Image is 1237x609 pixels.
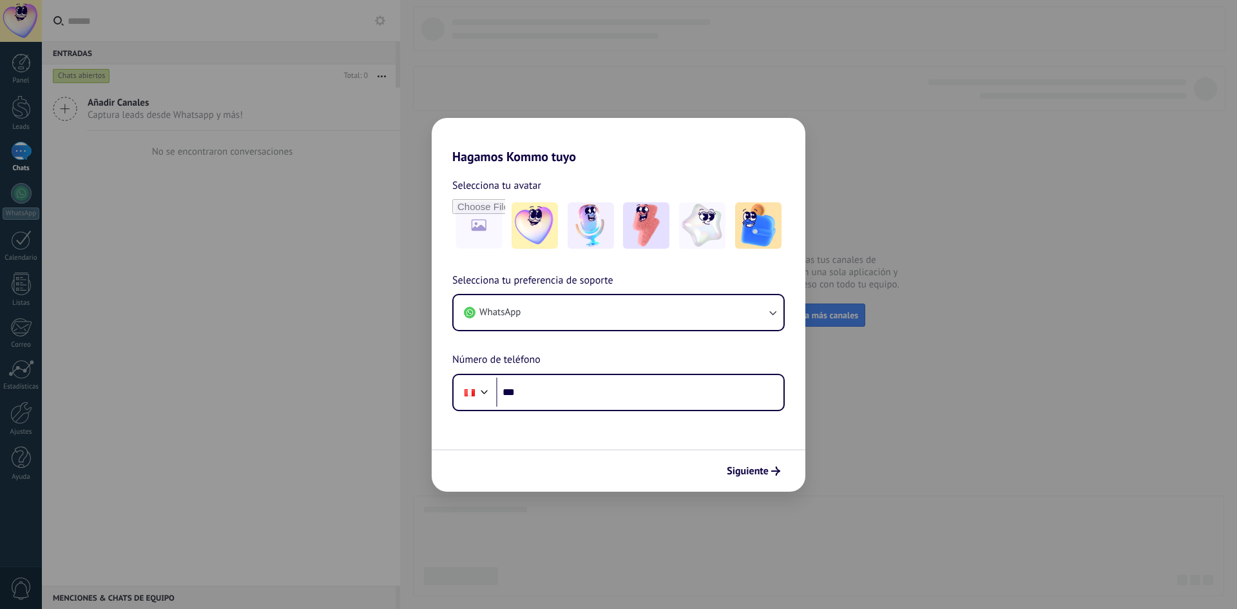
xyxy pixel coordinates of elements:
div: Peru: + 51 [457,379,482,406]
img: -2.jpeg [568,202,614,249]
img: -1.jpeg [512,202,558,249]
button: Siguiente [721,460,786,482]
h2: Hagamos Kommo tuyo [432,118,805,164]
img: -3.jpeg [623,202,669,249]
img: -4.jpeg [679,202,725,249]
span: Número de teléfono [452,352,541,369]
span: Siguiente [727,467,769,476]
span: WhatsApp [479,306,521,319]
span: Selecciona tu avatar [452,177,541,194]
span: Selecciona tu preferencia de soporte [452,273,613,289]
button: WhatsApp [454,295,783,330]
img: -5.jpeg [735,202,782,249]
